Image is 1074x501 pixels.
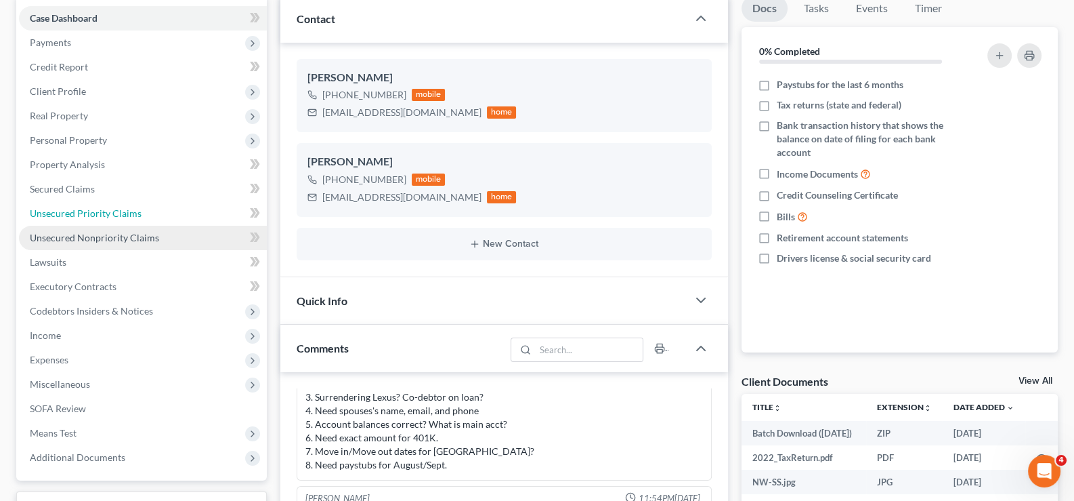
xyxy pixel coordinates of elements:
td: [DATE] [943,421,1025,445]
div: [PHONE_NUMBER] [322,173,406,186]
span: Credit Counseling Certificate [777,188,898,202]
span: Contact [297,12,335,25]
td: [DATE] [943,445,1025,470]
td: 2022_TaxReturn.pdf [742,445,866,470]
div: home [487,191,517,203]
strong: 0% Completed [759,45,820,57]
span: Bank transaction history that shows the balance on date of filing for each bank account [777,119,967,159]
input: Search... [536,338,643,361]
td: [DATE] [943,470,1025,494]
div: [PERSON_NAME] [307,70,702,86]
a: Property Analysis [19,153,267,177]
div: mobile [412,89,446,101]
div: [PHONE_NUMBER] [322,88,406,102]
td: PDF [866,445,943,470]
div: [PERSON_NAME] [307,154,702,170]
i: unfold_more [924,404,932,412]
span: Real Property [30,110,88,121]
span: Retirement account statements [777,231,908,245]
a: Case Dashboard [19,6,267,31]
a: Credit Report [19,55,267,79]
i: unfold_more [773,404,781,412]
span: Personal Property [30,134,107,146]
td: ZIP [866,421,943,445]
span: Executory Contracts [30,281,116,292]
a: SOFA Review [19,397,267,421]
div: STILL NEEDED as of [DATE]: 1. Do you pay anything for utilities. Will you continue living with fa... [305,336,704,472]
td: NW-SS.jpg [742,470,866,494]
a: Secured Claims [19,177,267,201]
span: SOFA Review [30,403,86,414]
div: [EMAIL_ADDRESS][DOMAIN_NAME] [322,191,481,204]
div: home [487,106,517,119]
div: [EMAIL_ADDRESS][DOMAIN_NAME] [322,106,481,119]
a: Extensionunfold_more [877,402,932,412]
span: Payments [30,37,71,48]
td: Batch Download ([DATE]) [742,421,866,445]
span: 4 [1056,455,1067,466]
span: Comments [297,342,349,355]
span: Case Dashboard [30,12,98,24]
div: Client Documents [742,374,828,388]
span: Secured Claims [30,183,95,195]
span: Additional Documents [30,452,125,463]
span: Client Profile [30,85,86,97]
span: Tax returns (state and federal) [777,98,901,112]
span: Means Test [30,427,77,439]
span: Property Analysis [30,159,105,170]
span: Quick Info [297,294,347,307]
td: JPG [866,470,943,494]
div: mobile [412,174,446,186]
a: Lawsuits [19,250,267,275]
button: New Contact [307,239,702,249]
span: Income [30,329,61,341]
span: Codebtors Insiders & Notices [30,305,153,317]
span: Lawsuits [30,256,66,268]
span: Unsecured Priority Claims [30,207,142,219]
a: Titleunfold_more [752,402,781,412]
span: Expenses [30,354,68,365]
span: Credit Report [30,61,88,73]
span: Miscellaneous [30,378,90,390]
i: expand_more [1006,404,1014,412]
span: Bills [777,210,795,224]
a: View All [1018,376,1052,386]
span: Paystubs for the last 6 months [777,78,903,92]
span: Income Documents [777,167,858,181]
span: Unsecured Nonpriority Claims [30,232,159,243]
iframe: Intercom live chat [1028,455,1060,487]
span: Drivers license & social security card [777,252,931,265]
a: Executory Contracts [19,275,267,299]
a: Date Added expand_more [953,402,1014,412]
a: Unsecured Priority Claims [19,201,267,226]
a: Unsecured Nonpriority Claims [19,226,267,250]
